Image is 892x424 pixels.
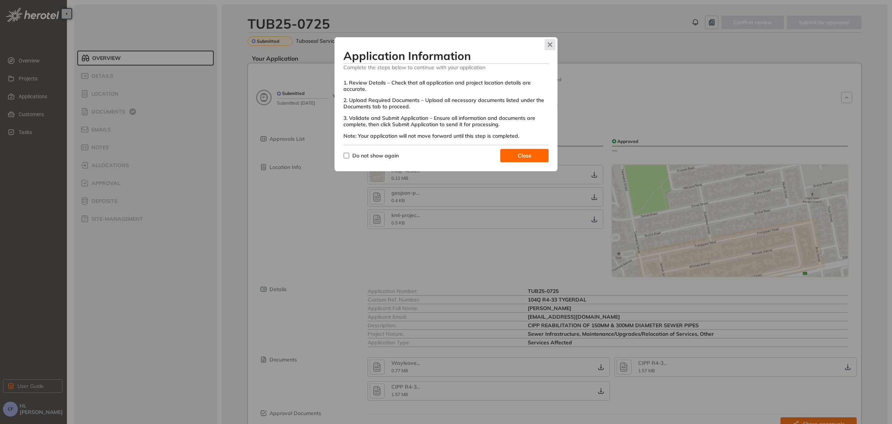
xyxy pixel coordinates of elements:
[343,97,549,110] div: 2. Upload Required Documents – Upload all necessary documents listed under the Documents tab to p...
[518,152,531,160] span: Close
[544,39,556,50] button: Close
[352,152,399,159] span: Do not show again
[500,149,549,162] button: Close
[343,49,549,63] h3: Application Information
[343,115,549,128] div: 3. Validate and Submit Application – Ensure all information and documents are complete, then clic...
[343,64,549,71] span: Complete the steps below to continue with your application
[343,133,549,139] div: Note: Your application will not move forward until this step is completed.
[343,80,549,92] div: 1. Review Details – Check that all application and project location details are accurate.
